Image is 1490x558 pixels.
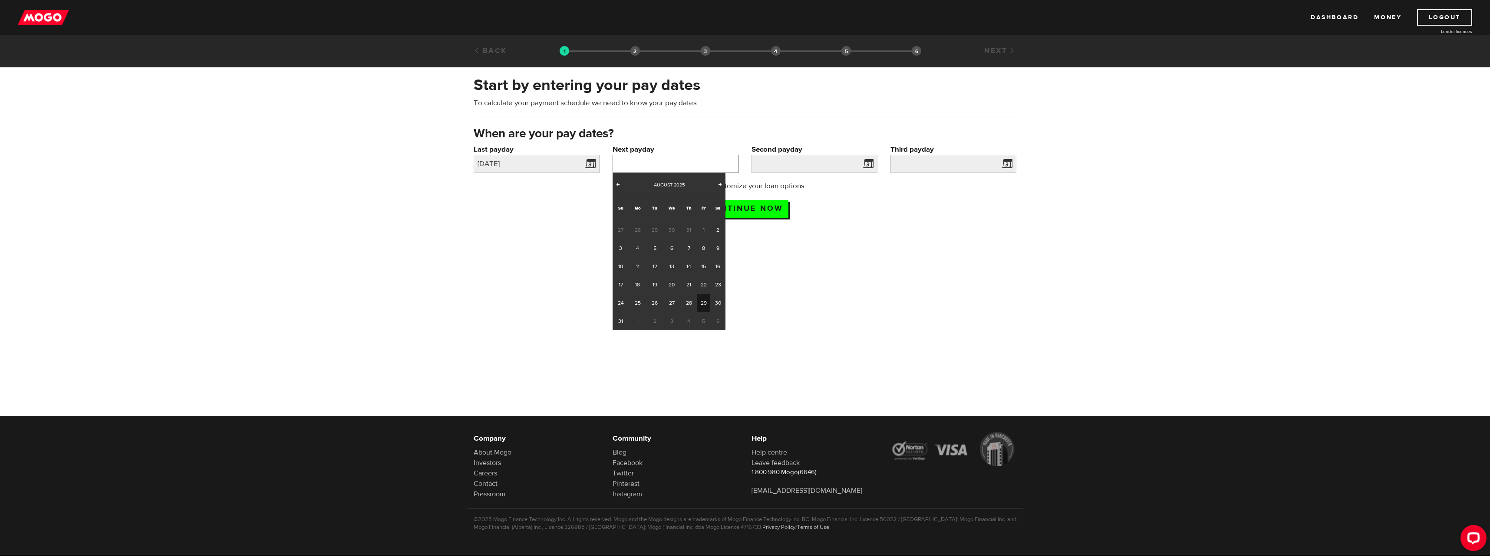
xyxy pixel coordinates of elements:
img: mogo_logo-11ee424be714fa7cbb0f0f49df9e16ec.png [18,9,69,26]
p: To calculate your payment schedule we need to know your pay dates. [474,98,1016,108]
a: 23 [710,276,725,294]
a: [EMAIL_ADDRESS][DOMAIN_NAME] [752,486,862,495]
a: About Mogo [474,448,511,457]
label: Second payday [752,144,877,155]
span: 3 [663,312,681,330]
a: Logout [1417,9,1472,26]
a: 28 [681,294,697,312]
a: 21 [681,276,697,294]
a: Pressroom [474,490,505,498]
span: 28 [629,221,646,239]
span: Prev [614,181,621,188]
a: 22 [697,276,710,294]
a: 13 [663,257,681,276]
img: transparent-188c492fd9eaac0f573672f40bb141c2.gif [560,46,569,56]
a: Facebook [613,458,643,467]
a: 12 [646,257,663,276]
a: 6 [663,239,681,257]
a: 30 [710,294,725,312]
span: Wednesday [669,205,675,211]
a: Back [474,46,507,56]
p: ©2025 Mogo Finance Technology Inc. All rights reserved. Mogo and the Mogo designs are trademarks ... [474,515,1016,531]
a: Prev [613,181,622,189]
a: Help centre [752,448,787,457]
a: 20 [663,276,681,294]
span: 31 [681,221,697,239]
p: 1.800.980.Mogo(6646) [752,468,877,477]
span: Sunday [618,205,623,211]
a: Next [716,181,725,189]
span: August [654,182,672,188]
a: 18 [629,276,646,294]
a: 15 [697,257,710,276]
span: Saturday [715,205,720,211]
a: 27 [663,294,681,312]
a: Careers [474,469,497,478]
a: 11 [629,257,646,276]
h6: Company [474,433,600,444]
h3: When are your pay dates? [474,127,1016,141]
input: Continue now [702,200,788,218]
a: Next [984,46,1016,56]
a: 7 [681,239,697,257]
iframe: LiveChat chat widget [1454,521,1490,558]
a: Privacy Policy [762,524,795,531]
a: Terms of Use [797,524,829,531]
span: 30 [663,221,681,239]
label: Third payday [890,144,1016,155]
a: Pinterest [613,479,640,488]
a: Instagram [613,490,642,498]
a: Dashboard [1311,9,1358,26]
a: 16 [710,257,725,276]
a: 2 [710,221,725,239]
span: Friday [702,205,705,211]
a: 8 [697,239,710,257]
a: 5 [646,239,663,257]
span: 1 [629,312,646,330]
a: 9 [710,239,725,257]
a: 1 [697,221,710,239]
span: 29 [646,221,663,239]
a: Investors [474,458,501,467]
label: Next payday [613,144,738,155]
img: legal-icons-92a2ffecb4d32d839781d1b4e4802d7b.png [890,432,1016,466]
span: Monday [635,205,641,211]
span: 6 [710,312,725,330]
h6: Community [613,433,738,444]
a: 31 [613,312,629,330]
p: Next up: Customize your loan options. [659,181,831,191]
a: 14 [681,257,697,276]
a: Lender licences [1407,28,1472,35]
a: Twitter [613,469,634,478]
span: 2025 [674,182,685,188]
a: 24 [613,294,629,312]
a: Money [1374,9,1401,26]
a: Contact [474,479,498,488]
a: Blog [613,448,626,457]
h6: Help [752,433,877,444]
span: 27 [613,221,629,239]
span: 2 [646,312,663,330]
a: 17 [613,276,629,294]
a: 26 [646,294,663,312]
a: 29 [697,294,710,312]
span: Next [717,181,724,188]
span: 5 [697,312,710,330]
h2: Start by entering your pay dates [474,76,1016,94]
label: Last payday [474,144,600,155]
a: 19 [646,276,663,294]
span: 4 [681,312,697,330]
a: 4 [629,239,646,257]
a: 10 [613,257,629,276]
a: 25 [629,294,646,312]
a: 3 [613,239,629,257]
span: Thursday [686,205,692,211]
a: Leave feedback [752,458,800,467]
span: Tuesday [652,205,657,211]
